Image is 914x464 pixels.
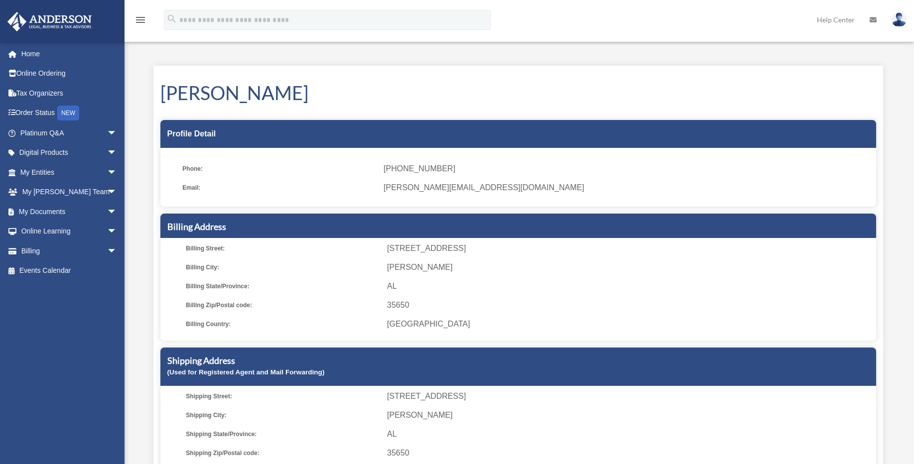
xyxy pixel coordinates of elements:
[186,408,380,422] span: Shipping City:
[107,202,127,222] span: arrow_drop_down
[186,241,380,255] span: Billing Street:
[387,260,872,274] span: [PERSON_NAME]
[387,446,872,460] span: 35650
[186,446,380,460] span: Shipping Zip/Postal code:
[186,317,380,331] span: Billing Country:
[387,389,872,403] span: [STREET_ADDRESS]
[167,354,869,367] h5: Shipping Address
[167,221,869,233] h5: Billing Address
[107,143,127,163] span: arrow_drop_down
[134,17,146,26] a: menu
[7,162,132,182] a: My Entitiesarrow_drop_down
[107,241,127,261] span: arrow_drop_down
[134,14,146,26] i: menu
[7,261,132,281] a: Events Calendar
[107,123,127,143] span: arrow_drop_down
[7,83,132,103] a: Tax Organizers
[186,389,380,403] span: Shipping Street:
[384,162,869,176] span: [PHONE_NUMBER]
[107,182,127,203] span: arrow_drop_down
[107,162,127,183] span: arrow_drop_down
[160,80,876,106] h1: [PERSON_NAME]
[387,298,872,312] span: 35650
[167,368,325,376] small: (Used for Registered Agent and Mail Forwarding)
[4,12,95,31] img: Anderson Advisors Platinum Portal
[160,120,876,148] div: Profile Detail
[7,44,132,64] a: Home
[892,12,907,27] img: User Pic
[387,408,872,422] span: [PERSON_NAME]
[182,181,377,195] span: Email:
[166,13,177,24] i: search
[7,241,132,261] a: Billingarrow_drop_down
[186,279,380,293] span: Billing State/Province:
[107,222,127,242] span: arrow_drop_down
[57,106,79,120] div: NEW
[186,260,380,274] span: Billing City:
[7,64,132,84] a: Online Ordering
[7,103,132,123] a: Order StatusNEW
[7,202,132,222] a: My Documentsarrow_drop_down
[182,162,377,176] span: Phone:
[387,241,872,255] span: [STREET_ADDRESS]
[384,181,869,195] span: [PERSON_NAME][EMAIL_ADDRESS][DOMAIN_NAME]
[7,123,132,143] a: Platinum Q&Aarrow_drop_down
[186,427,380,441] span: Shipping State/Province:
[387,317,872,331] span: [GEOGRAPHIC_DATA]
[7,222,132,241] a: Online Learningarrow_drop_down
[7,182,132,202] a: My [PERSON_NAME] Teamarrow_drop_down
[186,298,380,312] span: Billing Zip/Postal code:
[387,427,872,441] span: AL
[387,279,872,293] span: AL
[7,143,132,163] a: Digital Productsarrow_drop_down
